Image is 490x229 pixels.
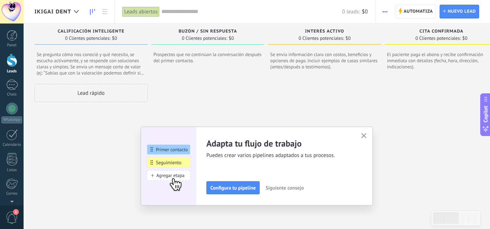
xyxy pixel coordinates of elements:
div: WhatsApp [1,116,22,123]
span: $0 [362,8,368,15]
span: 0 Clientes potenciales: [65,36,110,41]
span: 1 [13,209,19,215]
span: Automatiza [404,5,433,18]
span: Cita confirmada [419,29,463,34]
div: Correo [1,191,22,196]
span: 0 Clientes potenciales: [298,36,344,41]
div: Calificación inteligente [38,29,144,35]
span: Prospectos que no continúan la conversación después del primer contacto. [153,51,262,64]
div: Leads [1,69,22,74]
a: Lista [99,5,111,19]
span: Se envía información clara con costos, beneficios y opciones de pago. Incluir ejemplos de casos s... [270,51,379,70]
span: Configura tu pipeline [210,185,256,190]
span: Siguiente consejo [265,185,304,190]
span: Interés activo [305,29,344,34]
div: Chats [1,92,22,97]
span: $0 [346,36,351,41]
span: Ikigai Dent [34,8,71,15]
span: Calificación inteligente [58,29,124,34]
span: $0 [462,36,468,41]
span: 0 Clientes potenciales: [182,36,227,41]
div: Panel [1,43,22,48]
span: Se pregunta cómo nos conoció y qué necesita, se escucha activamente, y se responde con soluciones... [37,51,145,76]
div: Listas [1,168,22,173]
button: Más [380,5,390,18]
span: $0 [112,36,117,41]
span: 0 leads: [342,8,360,15]
div: Leads abiertos [122,7,159,17]
a: Nuevo lead [440,5,479,18]
span: $0 [229,36,234,41]
span: 0 Clientes potenciales: [415,36,461,41]
a: Leads [86,5,99,19]
h2: Adapta tu flujo de trabajo [206,138,352,149]
button: Configura tu pipeline [206,181,260,194]
a: Automatiza [395,5,436,18]
span: Nuevo lead [448,5,476,18]
div: Lead rápido [34,84,148,102]
div: Buzón / Sin respuesta [155,29,261,35]
span: Buzón / Sin respuesta [178,29,237,34]
span: Puedes crear varios pipelines adaptados a tus procesos. [206,152,352,159]
span: Copilot [482,106,489,122]
div: Calendario [1,143,22,147]
button: Siguiente consejo [262,182,307,193]
div: Interés activo [272,29,378,35]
